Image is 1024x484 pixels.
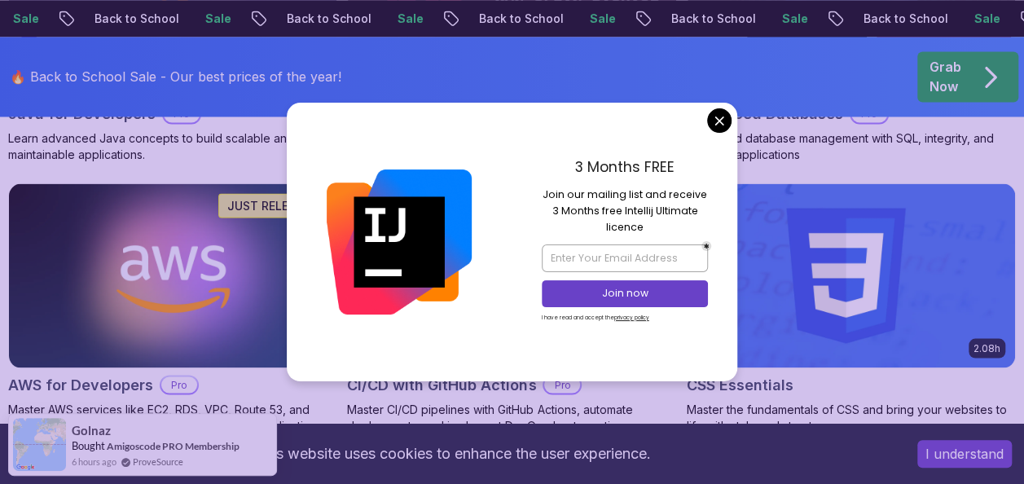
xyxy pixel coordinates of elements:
[655,11,766,27] p: Back to School
[688,183,1015,367] img: CSS Essentials card
[973,341,1000,354] p: 2.08h
[161,376,197,393] p: Pro
[687,130,1016,163] p: Advanced database management with SQL, integrity, and practical applications
[347,373,536,396] h2: CI/CD with GitHub Actions
[10,67,341,86] p: 🔥 Back to School Sale - Our best prices of the year!
[574,11,626,27] p: Sale
[463,11,574,27] p: Back to School
[227,197,318,213] p: JUST RELEASED
[958,11,1010,27] p: Sale
[8,373,153,396] h2: AWS for Developers
[687,373,793,396] h2: CSS Essentials
[133,455,183,469] a: ProveSource
[847,11,958,27] p: Back to School
[381,11,433,27] p: Sale
[347,401,676,433] p: Master CI/CD pipelines with GitHub Actions, automate deployments, and implement DevOps best pract...
[72,424,111,438] span: golnaz
[766,11,818,27] p: Sale
[917,440,1012,468] button: Accept cookies
[8,130,337,163] p: Learn advanced Java concepts to build scalable and maintainable applications.
[687,401,1016,433] p: Master the fundamentals of CSS and bring your websites to life with style and structure.
[270,11,381,27] p: Back to School
[78,11,189,27] p: Back to School
[12,436,893,472] div: This website uses cookies to enhance the user experience.
[544,376,580,393] p: Pro
[8,401,337,433] p: Master AWS services like EC2, RDS, VPC, Route 53, and Docker to deploy and manage scalable cloud ...
[9,183,336,367] img: AWS for Developers card
[687,183,1016,433] a: CSS Essentials card2.08hCSS EssentialsMaster the fundamentals of CSS and bring your websites to l...
[8,183,337,433] a: AWS for Developers card2.73hJUST RELEASEDAWS for DevelopersProMaster AWS services like EC2, RDS, ...
[189,11,241,27] p: Sale
[13,418,66,471] img: provesource social proof notification image
[107,440,240,452] a: Amigoscode PRO Membership
[72,439,105,452] span: Bought
[930,57,961,96] p: Grab Now
[72,455,116,469] span: 6 hours ago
